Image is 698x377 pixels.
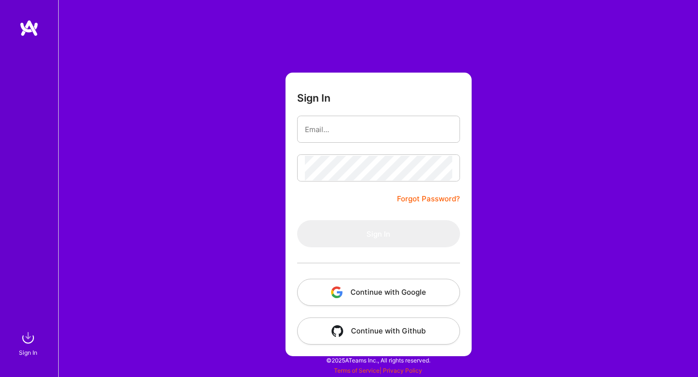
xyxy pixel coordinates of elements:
[334,367,422,374] span: |
[397,193,460,205] a: Forgot Password?
[20,328,38,358] a: sign inSign In
[334,367,380,374] a: Terms of Service
[18,328,38,347] img: sign in
[19,19,39,37] img: logo
[58,348,698,372] div: © 2025 ATeams Inc., All rights reserved.
[332,325,343,337] img: icon
[305,117,452,142] input: Email...
[19,347,37,358] div: Sign In
[297,317,460,345] button: Continue with Github
[297,92,331,104] h3: Sign In
[383,367,422,374] a: Privacy Policy
[297,279,460,306] button: Continue with Google
[297,220,460,247] button: Sign In
[331,287,343,298] img: icon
